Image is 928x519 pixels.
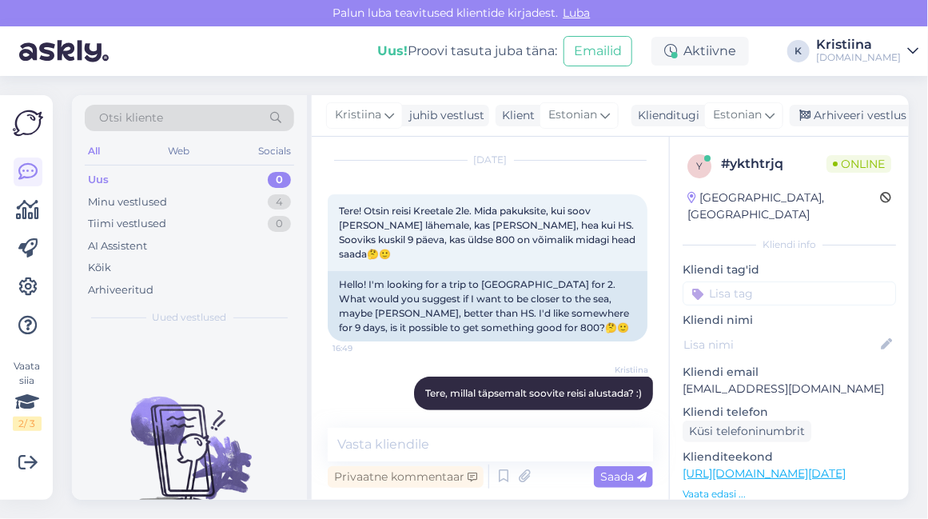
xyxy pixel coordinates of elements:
[683,404,896,421] p: Kliendi telefon
[564,36,632,66] button: Emailid
[790,105,913,126] div: Arhiveeri vestlus
[88,282,153,298] div: Arhiveeritud
[683,312,896,329] p: Kliendi nimi
[268,194,291,210] div: 4
[268,216,291,232] div: 0
[425,387,642,399] span: Tere, millal täpsemalt soovite reisi alustada? :)
[88,238,147,254] div: AI Assistent
[816,38,918,64] a: Kristiina[DOMAIN_NAME]
[721,154,826,174] div: # ykthtrjq
[88,260,111,276] div: Kõik
[88,216,166,232] div: Tiimi vestlused
[165,141,193,162] div: Web
[13,359,42,431] div: Vaata siia
[13,108,43,138] img: Askly Logo
[377,42,557,61] div: Proovi tasuta juba täna:
[588,364,648,376] span: Kristiina
[600,469,647,484] span: Saada
[826,155,891,173] span: Online
[683,261,896,278] p: Kliendi tag'id
[339,205,638,260] span: Tere! Otsin reisi Kreetale 2le. Mida pakuksite, kui soov [PERSON_NAME] lähemale, kas [PERSON_NAME...
[588,411,648,423] span: 16:50
[13,417,42,431] div: 2 / 3
[631,107,699,124] div: Klienditugi
[88,172,109,188] div: Uus
[713,106,762,124] span: Estonian
[153,310,227,325] span: Uued vestlused
[696,160,703,172] span: y
[548,106,597,124] span: Estonian
[683,421,811,442] div: Küsi telefoninumbrit
[683,487,896,501] p: Vaata edasi ...
[816,51,901,64] div: [DOMAIN_NAME]
[683,281,896,305] input: Lisa tag
[255,141,294,162] div: Socials
[787,40,810,62] div: K
[403,107,484,124] div: juhib vestlust
[377,43,408,58] b: Uus!
[335,106,381,124] span: Kristiina
[816,38,901,51] div: Kristiina
[687,190,880,223] div: [GEOGRAPHIC_DATA], [GEOGRAPHIC_DATA]
[683,381,896,397] p: [EMAIL_ADDRESS][DOMAIN_NAME]
[683,466,846,481] a: [URL][DOMAIN_NAME][DATE]
[333,342,392,354] span: 16:49
[496,107,535,124] div: Klient
[328,153,653,167] div: [DATE]
[99,110,163,126] span: Otsi kliente
[683,336,878,353] input: Lisa nimi
[72,368,307,512] img: No chats
[559,6,595,20] span: Luba
[683,449,896,465] p: Klienditeekond
[85,141,103,162] div: All
[683,364,896,381] p: Kliendi email
[268,172,291,188] div: 0
[328,466,484,488] div: Privaatne kommentaar
[328,271,647,341] div: Hello! I'm looking for a trip to [GEOGRAPHIC_DATA] for 2. What would you suggest if I want to be ...
[88,194,167,210] div: Minu vestlused
[683,238,896,252] div: Kliendi info
[651,37,749,66] div: Aktiivne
